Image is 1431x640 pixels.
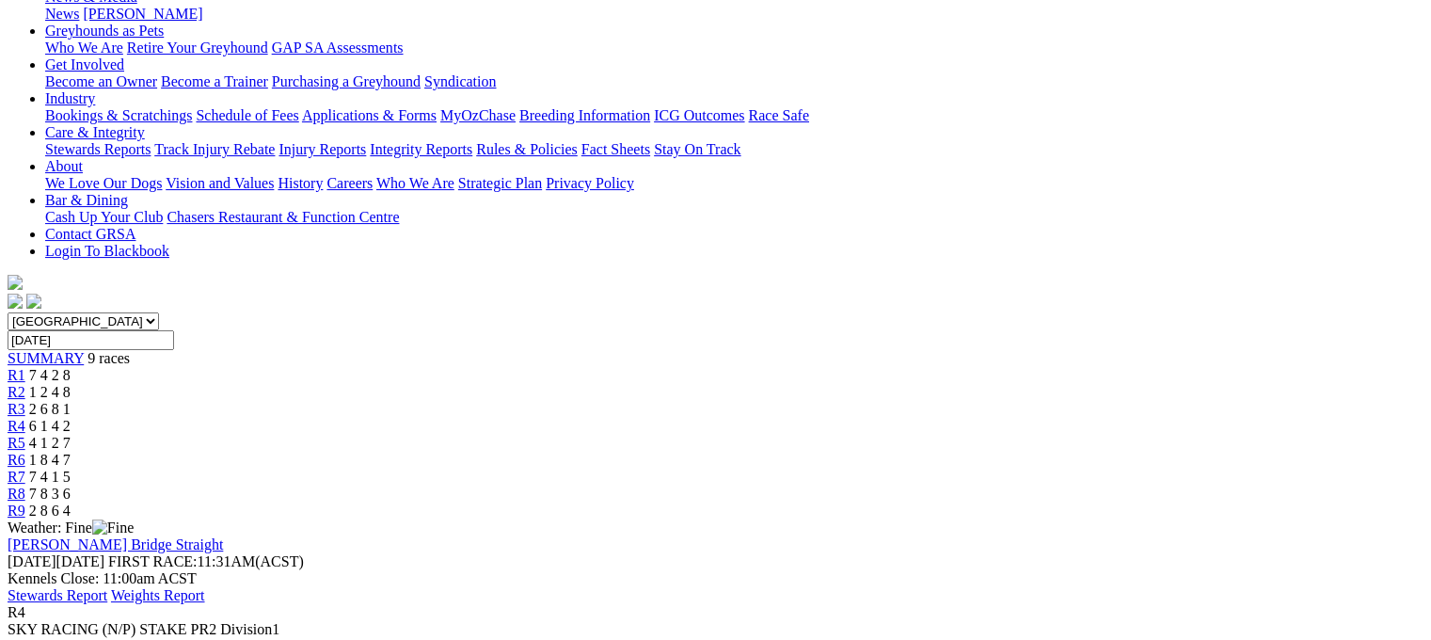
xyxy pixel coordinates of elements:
a: R1 [8,367,25,383]
span: 11:31AM(ACST) [108,553,304,569]
div: Care & Integrity [45,141,1423,158]
div: News & Media [45,6,1423,23]
a: MyOzChase [440,107,516,123]
a: Bookings & Scratchings [45,107,192,123]
a: [PERSON_NAME] Bridge Straight [8,536,223,552]
a: Track Injury Rebate [154,141,275,157]
a: R5 [8,435,25,451]
span: Weather: Fine [8,520,134,536]
div: Kennels Close: 11:00am ACST [8,570,1423,587]
a: We Love Our Dogs [45,175,162,191]
a: Injury Reports [278,141,366,157]
a: Syndication [424,73,496,89]
a: R9 [8,503,25,519]
a: R4 [8,418,25,434]
span: 7 4 1 5 [29,469,71,485]
div: SKY RACING (N/P) STAKE PR2 Division1 [8,621,1423,638]
a: Rules & Policies [476,141,578,157]
span: 2 8 6 4 [29,503,71,519]
a: Who We Are [45,40,123,56]
a: R8 [8,486,25,502]
a: R6 [8,452,25,468]
a: Vision and Values [166,175,274,191]
a: Race Safe [748,107,808,123]
a: [PERSON_NAME] [83,6,202,22]
a: Stewards Reports [45,141,151,157]
a: GAP SA Assessments [272,40,404,56]
span: [DATE] [8,553,104,569]
span: FIRST RACE: [108,553,197,569]
a: Fact Sheets [581,141,650,157]
a: Industry [45,90,95,106]
div: Greyhounds as Pets [45,40,1423,56]
a: Integrity Reports [370,141,472,157]
a: Stewards Report [8,587,107,603]
a: Bar & Dining [45,192,128,208]
a: Login To Blackbook [45,243,169,259]
a: Become an Owner [45,73,157,89]
input: Select date [8,330,174,350]
span: R4 [8,604,25,620]
div: Get Involved [45,73,1423,90]
a: Weights Report [111,587,205,603]
img: facebook.svg [8,294,23,309]
a: History [278,175,323,191]
span: 9 races [87,350,130,366]
a: Care & Integrity [45,124,145,140]
img: Fine [92,520,134,536]
a: ICG Outcomes [654,107,744,123]
a: Become a Trainer [161,73,268,89]
a: News [45,6,79,22]
a: Contact GRSA [45,226,135,242]
a: R2 [8,384,25,400]
span: 2 6 8 1 [29,401,71,417]
div: Bar & Dining [45,209,1423,226]
div: About [45,175,1423,192]
a: Greyhounds as Pets [45,23,164,39]
span: 4 1 2 7 [29,435,71,451]
a: Applications & Forms [302,107,437,123]
a: SUMMARY [8,350,84,366]
a: Schedule of Fees [196,107,298,123]
a: Get Involved [45,56,124,72]
span: 6 1 4 2 [29,418,71,434]
a: Stay On Track [654,141,740,157]
a: Strategic Plan [458,175,542,191]
img: logo-grsa-white.png [8,275,23,290]
a: R7 [8,469,25,485]
span: 1 2 4 8 [29,384,71,400]
span: 1 8 4 7 [29,452,71,468]
div: Industry [45,107,1423,124]
a: Retire Your Greyhound [127,40,268,56]
a: Cash Up Your Club [45,209,163,225]
span: 7 8 3 6 [29,486,71,502]
span: [DATE] [8,553,56,569]
a: Chasers Restaurant & Function Centre [167,209,399,225]
a: Purchasing a Greyhound [272,73,421,89]
a: R3 [8,401,25,417]
a: About [45,158,83,174]
a: Privacy Policy [546,175,634,191]
a: Breeding Information [519,107,650,123]
img: twitter.svg [26,294,41,309]
a: Careers [326,175,373,191]
a: Who We Are [376,175,454,191]
span: 7 4 2 8 [29,367,71,383]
